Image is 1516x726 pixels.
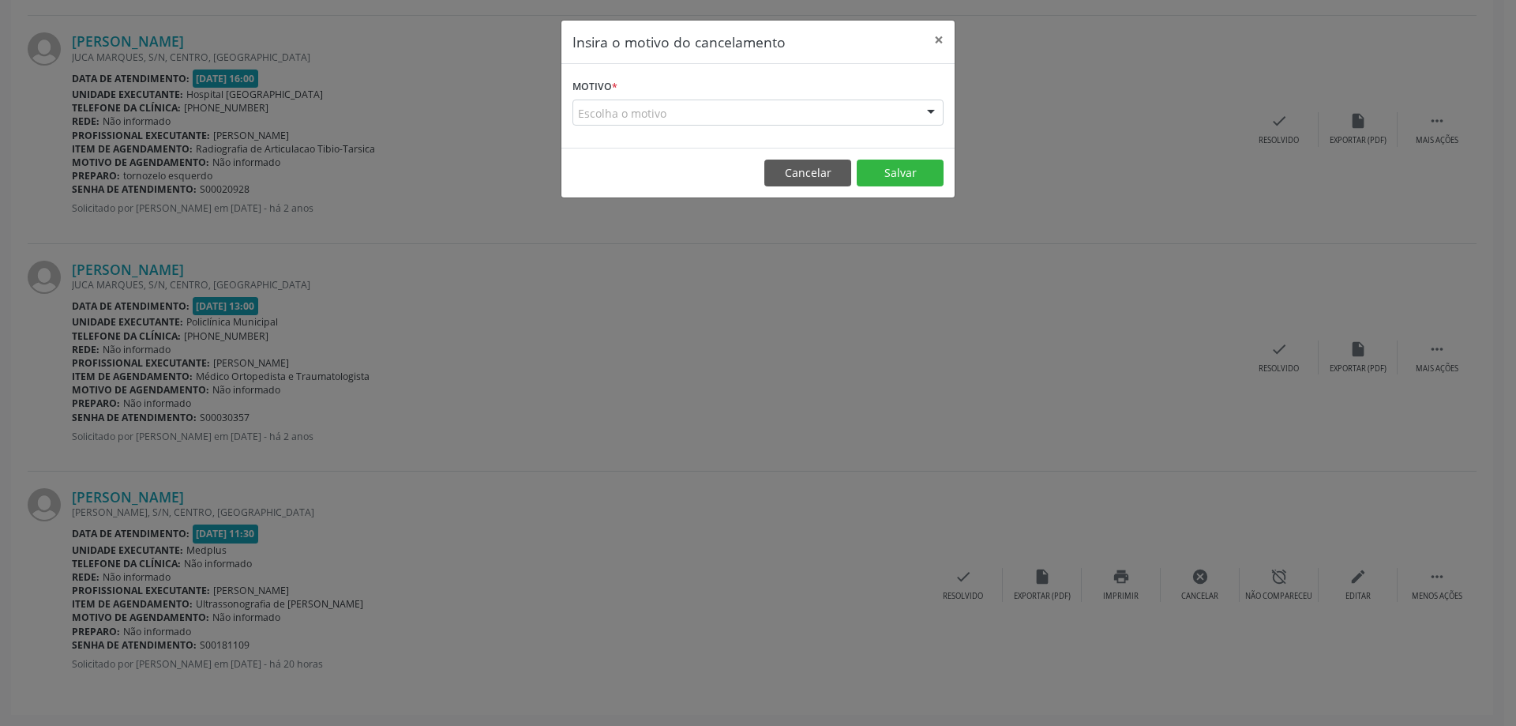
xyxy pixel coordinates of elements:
button: Salvar [857,160,944,186]
label: Motivo [572,75,617,100]
h5: Insira o motivo do cancelamento [572,32,786,52]
button: Cancelar [764,160,851,186]
button: Close [923,21,955,59]
span: Escolha o motivo [578,105,666,122]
